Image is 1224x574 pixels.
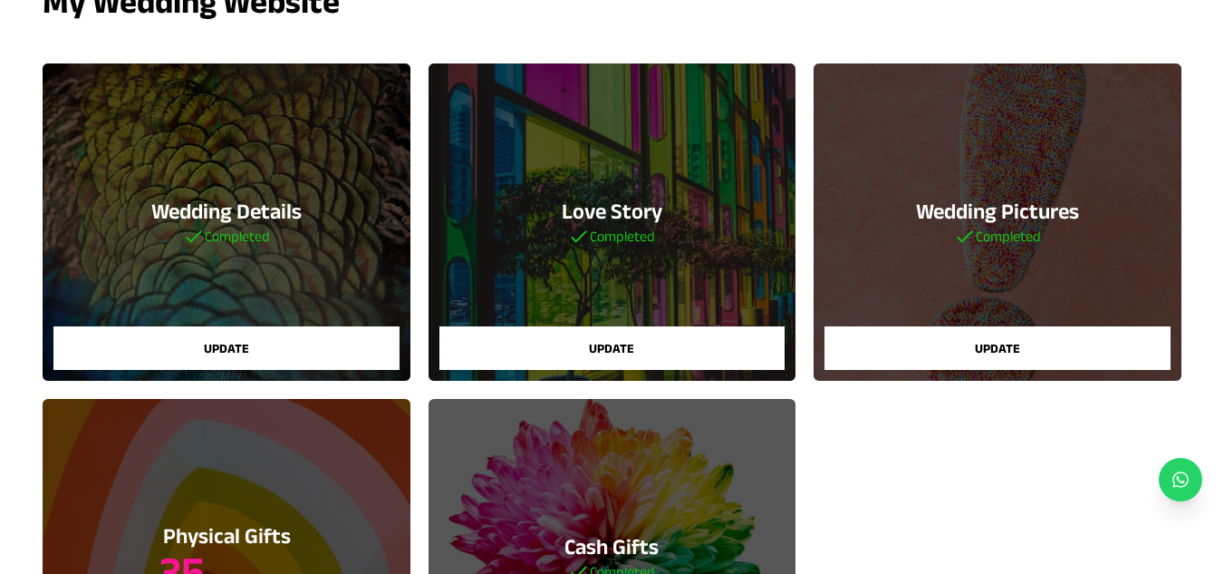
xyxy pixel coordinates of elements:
h5: Completed [183,226,270,248]
h3: Wedding Pictures [916,197,1079,226]
a: Love StoryCompletedUpdate [429,63,795,381]
h5: Completed [568,226,655,248]
button: Update [439,326,785,370]
h3: Wedding Details [151,197,302,226]
a: Wedding DetailsCompletedUpdate [43,63,410,381]
h3: Love Story [562,197,662,226]
a: Wedding PicturesCompletedUpdate [814,63,1181,381]
button: Update [53,326,399,370]
h5: Completed [954,226,1041,248]
button: Update [824,326,1170,370]
h3: Cash Gifts [564,532,659,561]
h3: Physical Gifts [159,521,294,550]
